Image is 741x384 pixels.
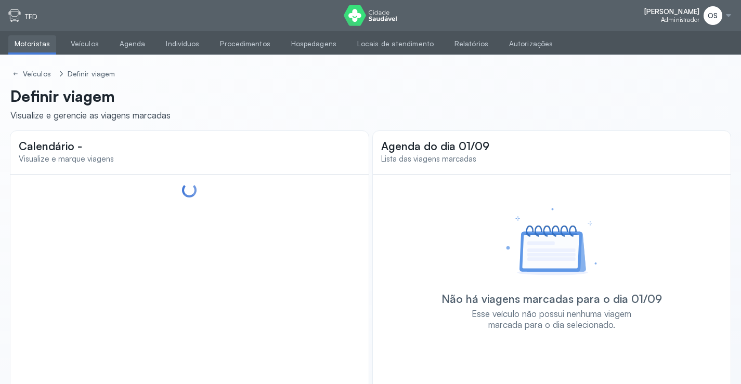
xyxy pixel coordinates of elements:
[708,11,718,20] span: OS
[285,35,343,52] a: Hospedagens
[351,35,440,52] a: Locais de atendimento
[441,292,662,306] div: Não há viagens marcadas para o dia 01/09
[503,35,559,52] a: Autorizações
[64,35,105,52] a: Veículos
[214,35,276,52] a: Procedimentos
[66,68,117,81] a: Definir viagem
[381,139,489,153] span: Agenda do dia 01/09
[10,87,171,105] p: Definir viagem
[661,16,699,23] span: Administrador
[506,208,597,275] img: Imagem de que indica que não há viagens marcadas
[160,35,205,52] a: Indivíduos
[10,110,171,121] div: Visualize e gerencie as viagens marcadas
[8,9,21,22] img: tfd.svg
[344,5,397,26] img: logo do Cidade Saudável
[19,139,82,153] span: Calendário -
[113,35,152,52] a: Agenda
[448,35,495,52] a: Relatórios
[381,154,476,164] span: Lista das viagens marcadas
[8,35,56,52] a: Motoristas
[10,68,55,81] a: Veículos
[19,154,114,164] span: Visualize e marque viagens
[472,308,632,330] div: Esse veículo não possui nenhuma viagem marcada para o dia selecionado.
[68,70,115,78] div: Definir viagem
[23,70,53,78] div: Veículos
[25,12,37,21] p: TFD
[644,7,699,16] span: [PERSON_NAME]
